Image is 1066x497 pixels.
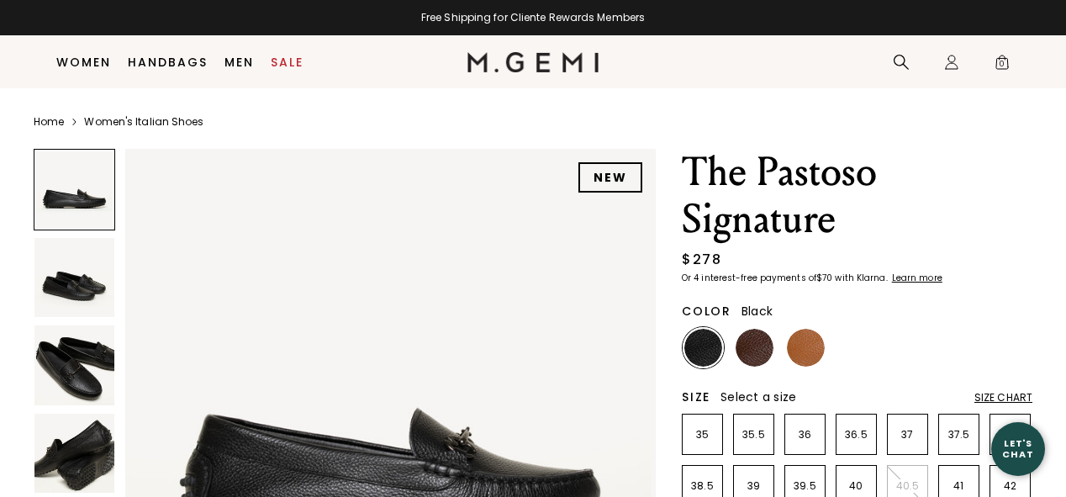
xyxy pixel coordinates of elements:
p: 35 [683,428,722,441]
p: 35.5 [734,428,773,441]
p: 37.5 [939,428,979,441]
a: Men [224,56,254,69]
span: Select a size [720,389,796,405]
div: NEW [578,162,642,193]
klarna-placement-style-cta: Learn more [892,272,942,284]
klarna-placement-style-body: with Klarna [835,272,889,284]
p: 39 [734,479,773,493]
a: Handbags [128,56,208,69]
p: 42 [990,479,1030,493]
div: $278 [682,250,721,270]
p: 40.5 [888,479,927,493]
span: Black [741,303,773,320]
a: Home [34,115,64,129]
img: Tan [787,329,825,367]
p: 36 [785,428,825,441]
h1: The Pastoso Signature [682,149,1032,243]
img: The Pastoso Signature [34,325,114,405]
div: Let's Chat [991,438,1045,459]
a: Learn more [890,273,942,283]
img: The Pastoso Signature [34,238,114,318]
p: 41 [939,479,979,493]
p: 37 [888,428,927,441]
p: 40 [836,479,876,493]
img: Chocolate [736,329,773,367]
p: 38.5 [683,479,722,493]
klarna-placement-style-amount: $70 [816,272,832,284]
span: 0 [994,57,1011,74]
img: M.Gemi [467,52,599,72]
img: The Pastoso Signature [34,414,114,494]
div: Size Chart [974,391,1032,404]
p: 38 [990,428,1030,441]
a: Sale [271,56,303,69]
img: Black [684,329,722,367]
a: Women [56,56,111,69]
klarna-placement-style-body: Or 4 interest-free payments of [682,272,816,284]
p: 39.5 [785,479,825,493]
h2: Size [682,390,710,404]
a: Women's Italian Shoes [84,115,203,129]
p: 36.5 [836,428,876,441]
h2: Color [682,304,731,318]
